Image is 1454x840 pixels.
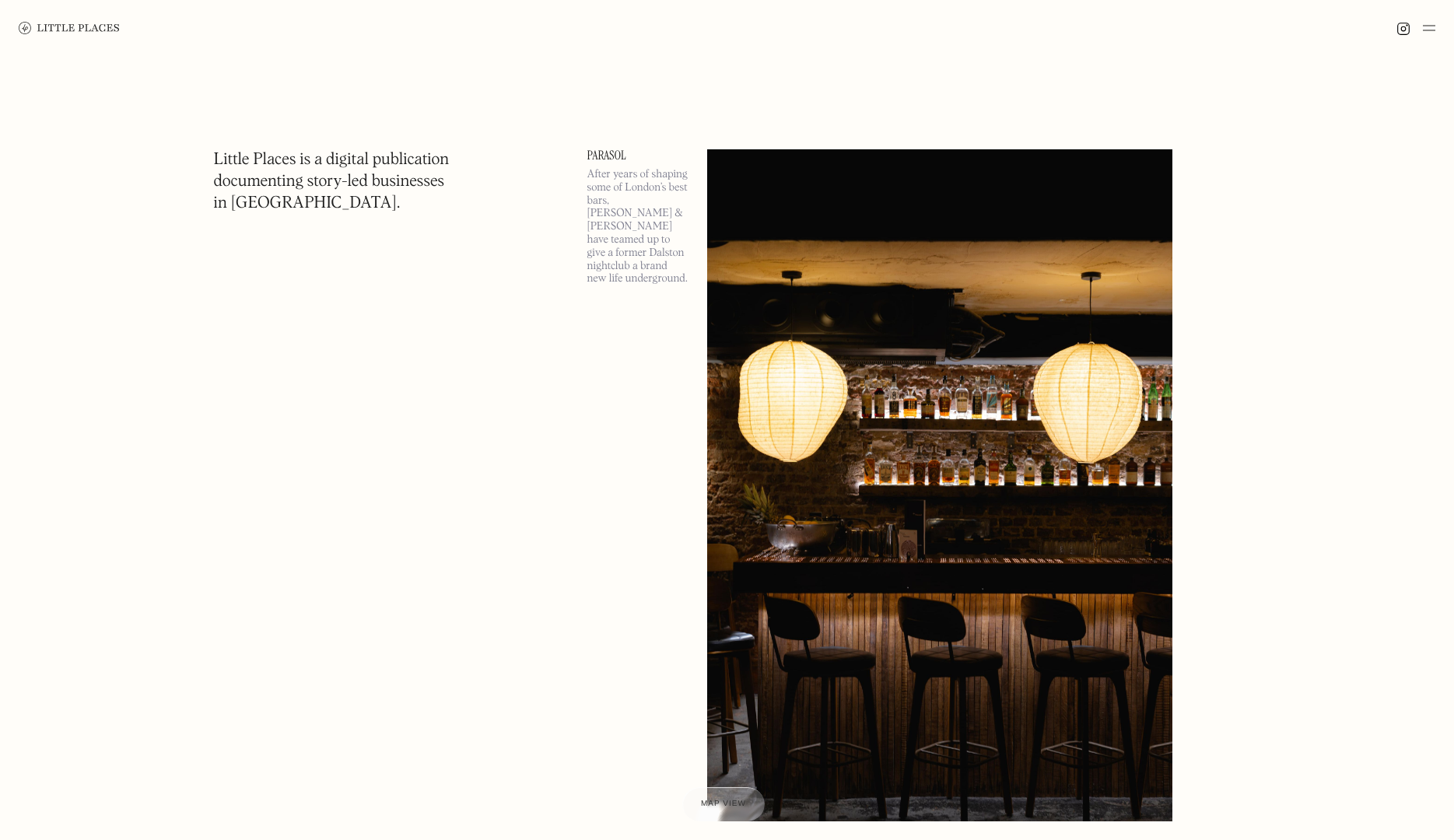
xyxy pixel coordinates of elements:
[587,149,688,162] a: Parasol
[701,800,746,808] span: Map view
[682,787,765,821] a: Map view
[214,149,450,215] h1: Little Places is a digital publication documenting story-led businesses in [GEOGRAPHIC_DATA].
[587,168,688,285] p: After years of shaping some of London’s best bars, [PERSON_NAME] & [PERSON_NAME] have teamed up t...
[707,149,1172,821] img: Parasol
